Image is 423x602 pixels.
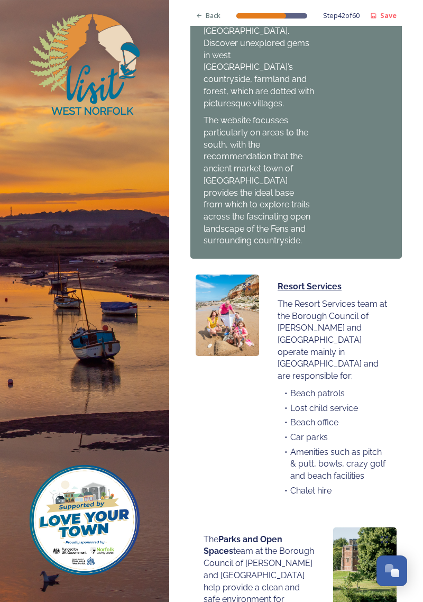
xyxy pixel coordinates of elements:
[278,446,389,482] li: Amenities such as pitch & putt, bowls, crazy golf and beach facilities
[204,534,284,557] strong: Parks and Open Spaces
[278,298,389,382] p: The Resort Services team at the Borough Council of [PERSON_NAME] and [GEOGRAPHIC_DATA] operate ma...
[278,403,389,415] li: Lost child service
[278,485,389,497] li: Chalet hire
[206,11,220,21] span: Back
[278,388,389,400] li: Beach patrols
[323,11,360,21] span: Step 42 of 60
[376,555,407,586] button: Open Chat
[278,417,389,429] li: Beach office
[204,115,312,245] span: The website focusses particularly on areas to the south, with the recommendation that the ancient...
[278,432,389,444] li: Car parks
[278,281,342,291] u: Resort Services
[380,11,397,20] strong: Save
